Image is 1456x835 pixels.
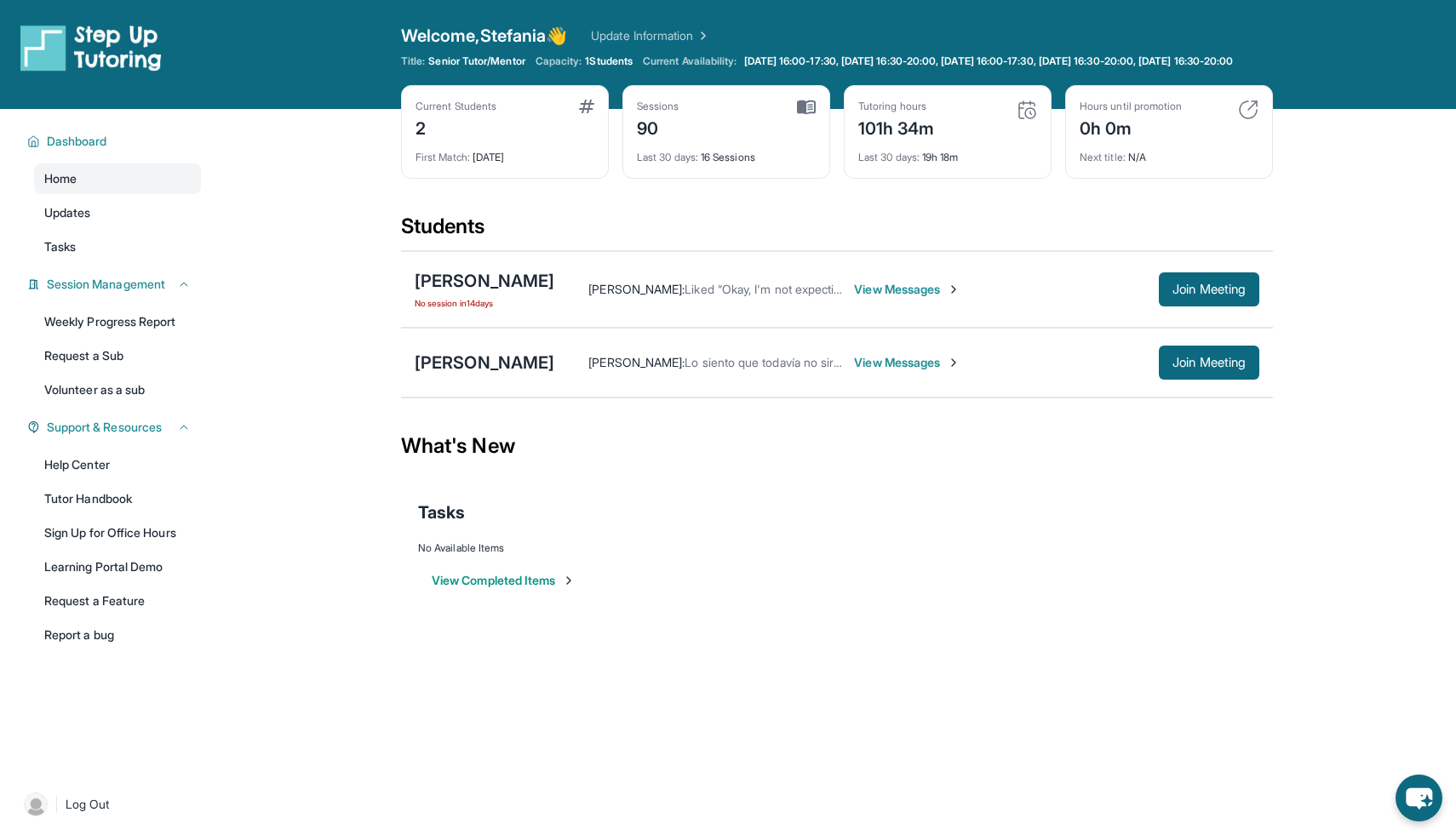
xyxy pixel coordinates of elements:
[637,113,679,140] div: 90
[40,276,191,293] button: Session Management
[858,113,935,140] div: 101h 34m
[416,113,496,140] div: 2
[685,282,1071,296] span: Liked “Okay, I'm not expecting any changes but I will keep you updated”
[44,204,91,221] span: Updates
[797,100,816,115] img: card
[854,281,960,298] span: View Messages
[34,197,201,228] a: Updates
[637,140,816,164] div: 16 Sessions
[44,238,76,255] span: Tasks
[34,552,201,582] a: Learning Portal Demo
[1172,357,1246,368] span: Join Meeting
[744,54,1234,68] span: [DATE] 16:00-17:30, [DATE] 16:30-20:00, [DATE] 16:00-17:30, [DATE] 16:30-20:00, [DATE] 16:30-20:00
[40,133,191,150] button: Dashboard
[34,586,201,616] a: Request a Feature
[643,54,737,68] span: Current Availability:
[34,449,201,480] a: Help Center
[432,572,576,589] button: View Completed Items
[637,100,679,113] div: Sessions
[1080,140,1258,164] div: N/A
[47,133,107,150] span: Dashboard
[34,232,201,262] a: Tasks
[401,24,567,48] span: Welcome, Stefania 👋
[418,500,465,524] span: Tasks
[1238,100,1258,120] img: card
[415,269,554,293] div: [PERSON_NAME]
[858,140,1037,164] div: 19h 18m
[24,792,48,816] img: user-img
[401,213,1273,250] div: Students
[1017,100,1037,120] img: card
[47,276,165,293] span: Session Management
[34,483,201,514] a: Tutor Handbook
[17,786,201,823] a: |Log Out
[34,306,201,337] a: Weekly Progress Report
[428,54,525,68] span: Senior Tutor/Mentor
[858,151,920,163] span: Last 30 days :
[34,620,201,650] a: Report a bug
[588,355,685,369] span: [PERSON_NAME] :
[585,54,633,68] span: 1 Students
[401,54,425,68] span: Title:
[416,151,470,163] span: First Match :
[416,100,496,113] div: Current Students
[34,518,201,548] a: Sign Up for Office Hours
[416,140,594,164] div: [DATE]
[637,151,698,163] span: Last 30 days :
[588,282,685,296] span: [PERSON_NAME] :
[54,794,59,815] span: |
[536,54,582,68] span: Capacity:
[34,375,201,405] a: Volunteer as a sub
[1172,284,1246,295] span: Join Meeting
[44,170,77,187] span: Home
[1080,113,1182,140] div: 0h 0m
[685,355,1342,369] span: Lo siento que todavía no sirve? Mandé mensaje a stepup pero todavía no an respondido, mientras en...
[66,796,110,813] span: Log Out
[20,24,162,71] img: logo
[415,351,554,375] div: [PERSON_NAME]
[858,100,935,113] div: Tutoring hours
[1396,775,1442,821] button: chat-button
[418,541,1256,555] div: No Available Items
[947,283,960,296] img: Chevron-Right
[1159,272,1259,306] button: Join Meeting
[591,27,710,44] a: Update Information
[1080,100,1182,113] div: Hours until promotion
[34,340,201,371] a: Request a Sub
[579,100,594,113] img: card
[693,27,710,44] img: Chevron Right
[47,419,162,436] span: Support & Resources
[1159,346,1259,380] button: Join Meeting
[947,356,960,369] img: Chevron-Right
[401,409,1273,483] div: What's New
[741,54,1237,68] a: [DATE] 16:00-17:30, [DATE] 16:30-20:00, [DATE] 16:00-17:30, [DATE] 16:30-20:00, [DATE] 16:30-20:00
[415,296,554,310] span: No session in 14 days
[34,163,201,194] a: Home
[40,419,191,436] button: Support & Resources
[854,354,960,371] span: View Messages
[1080,151,1126,163] span: Next title :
